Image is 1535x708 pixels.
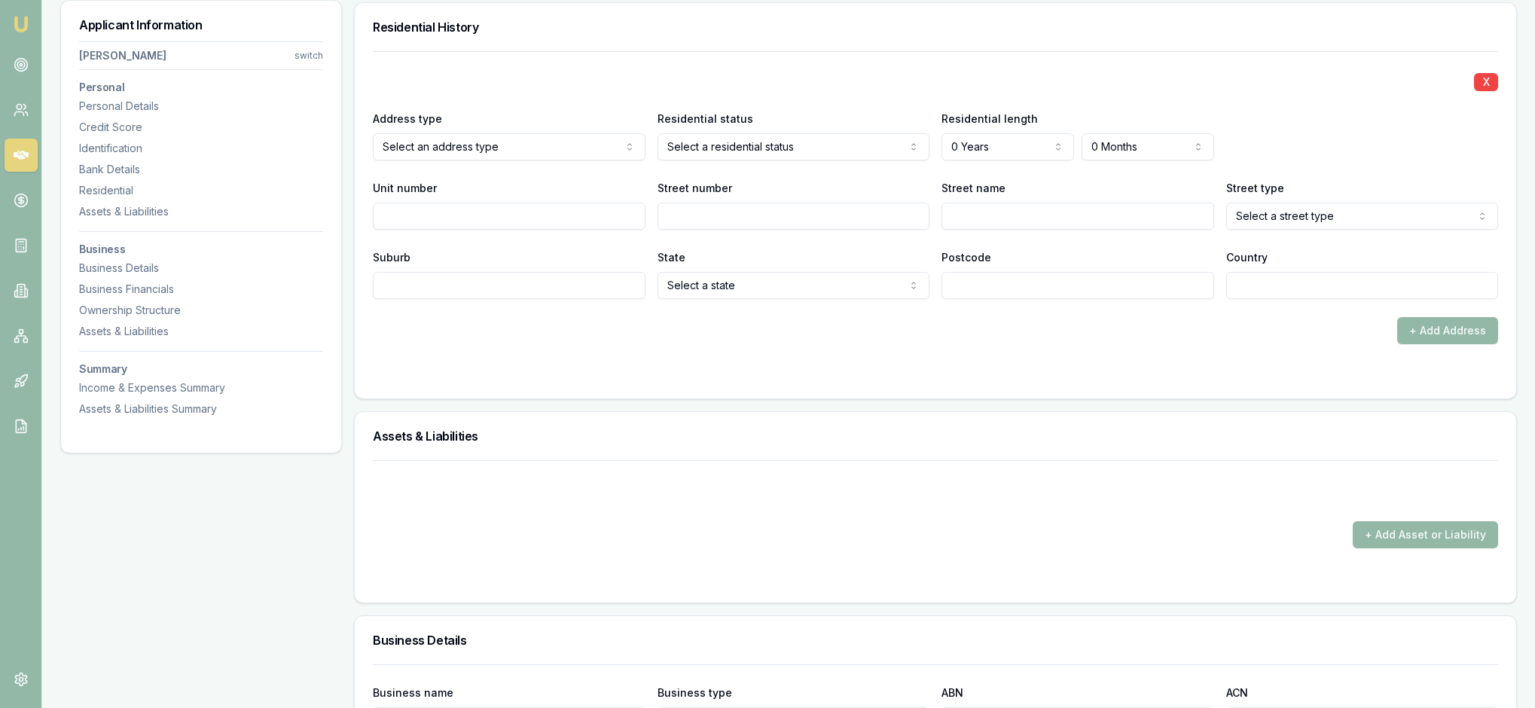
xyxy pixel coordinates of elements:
[658,182,732,194] label: Street number
[79,324,323,339] div: Assets & Liabilities
[658,251,685,264] label: State
[1226,251,1268,264] label: Country
[658,686,732,699] label: Business type
[79,183,323,198] div: Residential
[79,380,323,395] div: Income & Expenses Summary
[373,430,1498,442] h3: Assets & Liabilities
[1226,686,1248,699] label: ACN
[79,99,323,114] div: Personal Details
[79,141,323,156] div: Identification
[1353,521,1498,548] button: + Add Asset or Liability
[79,364,323,374] h3: Summary
[79,19,323,31] h3: Applicant Information
[79,82,323,93] h3: Personal
[294,50,323,62] div: switch
[79,120,323,135] div: Credit Score
[373,21,1498,33] h3: Residential History
[373,182,437,194] label: Unit number
[941,182,1006,194] label: Street name
[373,634,1498,646] h3: Business Details
[12,15,30,33] img: emu-icon-u.png
[1474,73,1498,91] button: X
[79,48,166,63] div: [PERSON_NAME]
[941,112,1038,125] label: Residential length
[79,244,323,255] h3: Business
[79,401,323,417] div: Assets & Liabilities Summary
[79,204,323,219] div: Assets & Liabilities
[373,686,453,699] label: Business name
[79,162,323,177] div: Bank Details
[79,303,323,318] div: Ownership Structure
[658,112,753,125] label: Residential status
[373,251,410,264] label: Suburb
[941,251,991,264] label: Postcode
[373,112,442,125] label: Address type
[1397,317,1498,344] button: + Add Address
[79,261,323,276] div: Business Details
[79,282,323,297] div: Business Financials
[941,686,963,699] label: ABN
[1226,182,1284,194] label: Street type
